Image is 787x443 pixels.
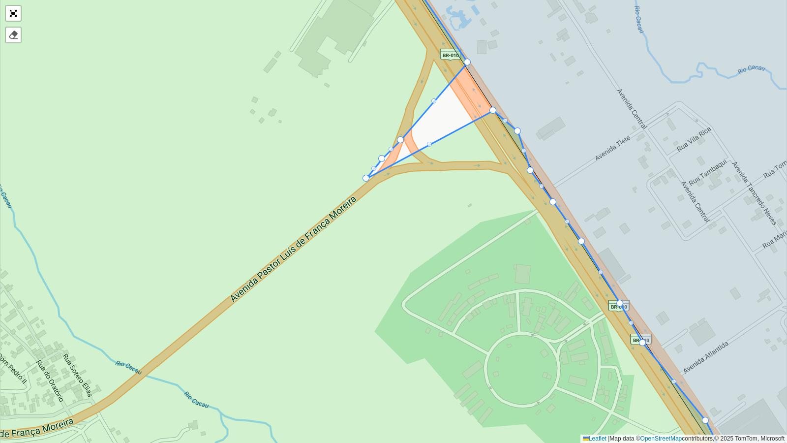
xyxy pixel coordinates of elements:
[6,28,21,42] div: Remover camada(s)
[6,6,21,21] a: Abrir mapa em tela cheia
[583,435,606,442] a: Leaflet
[580,435,787,443] div: Map data © contributors,© 2025 TomTom, Microsoft
[608,435,609,442] span: |
[640,435,682,442] a: OpenStreetMap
